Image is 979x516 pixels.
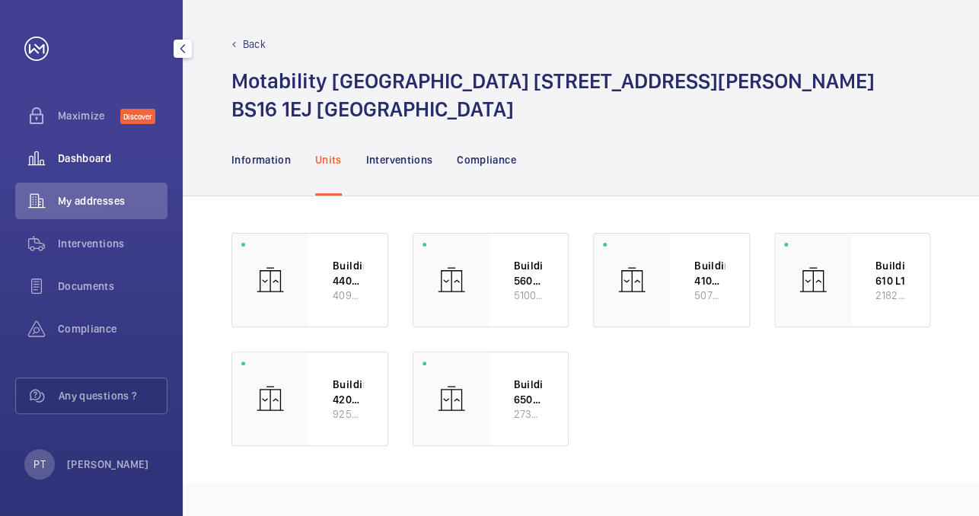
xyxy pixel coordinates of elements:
span: Maximize [58,108,120,123]
p: Building 610 L1 [875,258,906,288]
p: [PERSON_NAME] [67,457,149,472]
span: Any questions ? [59,388,167,403]
img: elevator.svg [436,265,467,295]
p: 51004136 [514,288,544,302]
p: Building 440 L5 [333,258,363,288]
p: 92595895 [333,406,363,421]
img: elevator.svg [255,265,285,295]
p: Building 560 L2 [514,258,544,288]
span: Interventions [58,236,167,251]
p: PT [33,457,45,472]
span: Documents [58,279,167,294]
h1: Motability [GEOGRAPHIC_DATA] [STREET_ADDRESS][PERSON_NAME] BS16 1EJ [GEOGRAPHIC_DATA] [231,67,875,123]
p: Building 420 L4 [333,377,363,406]
p: 50708365 [694,288,725,302]
span: Dashboard [58,151,167,166]
img: elevator.svg [436,384,467,414]
span: My addresses [58,193,167,209]
p: Building 410 L3 [694,258,725,288]
p: Back [243,37,266,52]
img: elevator.svg [798,265,828,295]
p: Interventions [366,152,433,167]
span: Compliance [58,321,167,336]
img: elevator.svg [255,384,285,414]
p: Building 650 L6 [514,377,544,406]
p: Units [315,152,342,167]
img: elevator.svg [617,265,647,295]
p: 40957828 [333,288,363,302]
p: 27304686 [514,406,544,421]
p: Compliance [457,152,516,167]
span: Discover [120,109,155,124]
p: Information [231,152,291,167]
p: 21826708 [875,288,906,302]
